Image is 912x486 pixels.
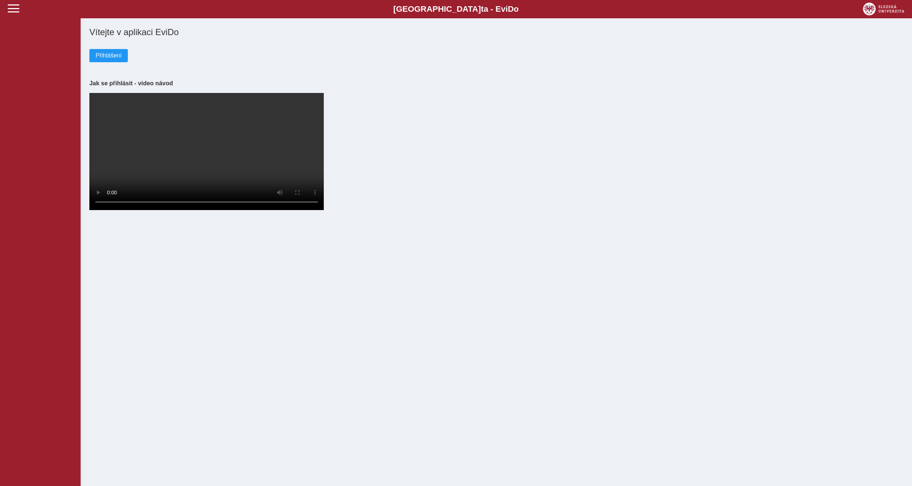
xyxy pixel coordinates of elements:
img: logo_web_su.png [863,3,904,15]
b: [GEOGRAPHIC_DATA] a - Evi [22,4,890,14]
span: Přihlášení [96,52,122,59]
video: Your browser does not support the video tag. [89,93,324,210]
h1: Vítejte v aplikaci EviDo [89,27,903,37]
span: o [514,4,519,14]
span: t [481,4,483,14]
span: D [508,4,514,14]
button: Přihlášení [89,49,128,62]
h3: Jak se přihlásit - video návod [89,80,903,87]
